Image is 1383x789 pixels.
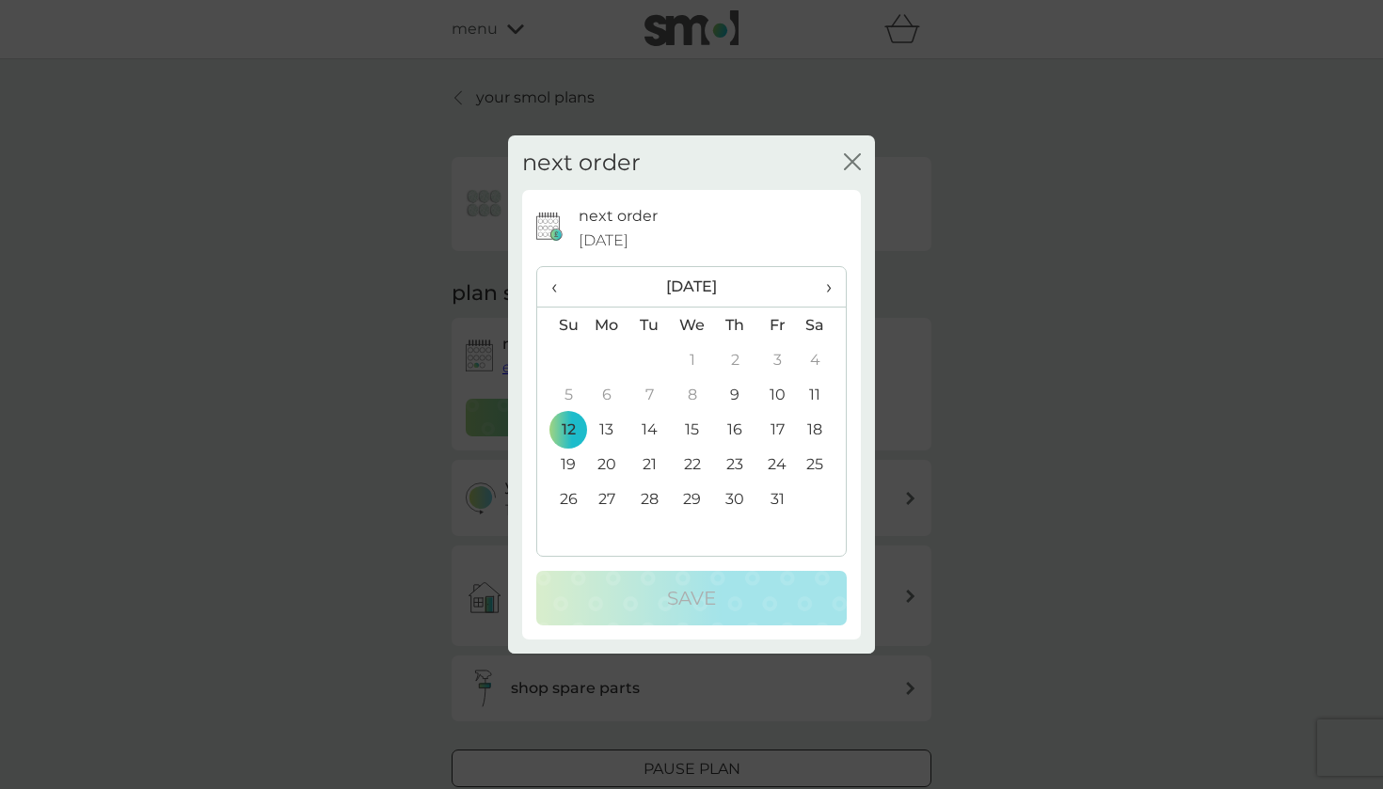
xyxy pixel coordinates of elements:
[671,308,714,343] th: We
[667,583,716,613] p: Save
[799,342,846,377] td: 4
[537,447,585,481] td: 19
[714,481,756,516] td: 30
[671,377,714,412] td: 8
[537,308,585,343] th: Su
[671,342,714,377] td: 1
[585,412,628,447] td: 13
[628,412,671,447] td: 14
[756,412,799,447] td: 17
[756,308,799,343] th: Fr
[813,267,832,307] span: ›
[537,481,585,516] td: 26
[585,481,628,516] td: 27
[799,447,846,481] td: 25
[714,308,756,343] th: Th
[585,447,628,481] td: 20
[551,267,571,307] span: ‹
[671,412,714,447] td: 15
[756,377,799,412] td: 10
[628,377,671,412] td: 7
[756,481,799,516] td: 31
[714,377,756,412] td: 9
[585,308,628,343] th: Mo
[522,150,641,177] h2: next order
[628,447,671,481] td: 21
[799,412,846,447] td: 18
[671,481,714,516] td: 29
[536,571,847,625] button: Save
[714,447,756,481] td: 23
[756,342,799,377] td: 3
[714,412,756,447] td: 16
[585,377,628,412] td: 6
[579,204,658,229] p: next order
[799,377,846,412] td: 11
[579,229,628,253] span: [DATE]
[537,377,585,412] td: 5
[756,447,799,481] td: 24
[628,308,671,343] th: Tu
[628,481,671,516] td: 28
[714,342,756,377] td: 2
[799,308,846,343] th: Sa
[844,153,861,173] button: close
[537,412,585,447] td: 12
[585,267,799,308] th: [DATE]
[671,447,714,481] td: 22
